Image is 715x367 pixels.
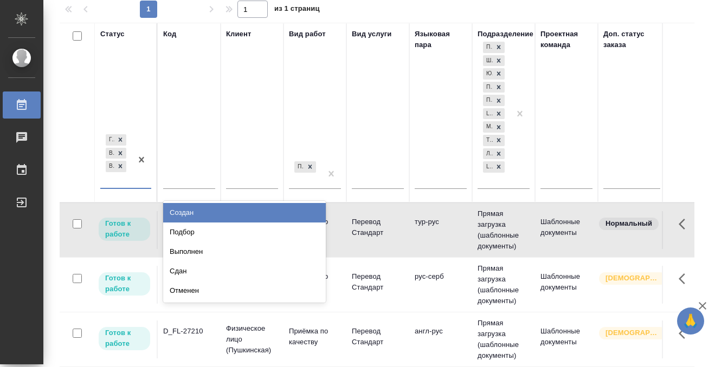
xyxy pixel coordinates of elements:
[478,29,533,40] div: Подразделение
[535,211,598,249] td: Шаблонные документы
[681,310,700,332] span: 🙏
[483,42,493,53] div: Прямая загрузка (шаблонные документы)
[482,147,506,161] div: Прямая загрузка (шаблонные документы), Шаблонные документы, Юридический, Проектный офис, Проектна...
[163,281,326,300] div: Отменен
[106,148,114,159] div: В работе
[483,95,493,106] div: Проектная группа
[226,323,278,356] p: Физическое лицо (Пушкинская)
[472,312,535,366] td: Прямая загрузка (шаблонные документы)
[482,134,506,147] div: Прямая загрузка (шаблонные документы), Шаблонные документы, Юридический, Проектный офис, Проектна...
[289,29,326,40] div: Вид работ
[274,2,320,18] span: из 1 страниц
[472,203,535,257] td: Прямая загрузка (шаблонные документы)
[106,134,114,146] div: Готов к работе
[105,273,144,294] p: Готов к работе
[106,161,114,172] div: В ожидании
[483,121,493,133] div: Медицинский
[98,271,151,297] div: Исполнитель может приступить к работе
[163,242,326,261] div: Выполнен
[163,29,176,40] div: Код
[352,271,404,293] p: Перевод Стандарт
[483,68,493,80] div: Юридический
[163,203,326,222] div: Создан
[163,261,326,281] div: Сдан
[603,29,660,50] div: Доп. статус заказа
[672,211,698,237] button: Здесь прячутся важные кнопки
[105,218,144,240] p: Готов к работе
[105,160,127,173] div: Готов к работе, В работе, В ожидании
[483,148,493,160] div: Локализация
[483,135,493,146] div: Технический
[409,266,472,304] td: рус-серб
[606,327,660,338] p: [DEMOGRAPHIC_DATA]
[482,120,506,134] div: Прямая загрузка (шаблонные документы), Шаблонные документы, Юридический, Проектный офис, Проектна...
[472,258,535,312] td: Прямая загрузка (шаблонные документы)
[482,160,506,174] div: Прямая загрузка (шаблонные документы), Шаблонные документы, Юридический, Проектный офис, Проектна...
[409,211,472,249] td: тур-рус
[293,160,317,174] div: Приёмка по качеству
[677,307,704,335] button: 🙏
[105,147,127,160] div: Готов к работе, В работе, В ожидании
[352,326,404,348] p: Перевод Стандарт
[483,55,493,67] div: Шаблонные документы
[98,326,151,351] div: Исполнитель может приступить к работе
[352,29,392,40] div: Вид услуги
[482,94,506,107] div: Прямая загрузка (шаблонные документы), Шаблонные документы, Юридический, Проектный офис, Проектна...
[535,320,598,358] td: Шаблонные документы
[415,29,467,50] div: Языковая пара
[483,108,493,120] div: LegalQA
[482,41,506,54] div: Прямая загрузка (шаблонные документы), Шаблонные документы, Юридический, Проектный офис, Проектна...
[163,326,215,337] div: D_FL-27210
[105,327,144,349] p: Готов к работе
[535,266,598,304] td: Шаблонные документы
[289,326,341,348] p: Приёмка по качеству
[540,29,592,50] div: Проектная команда
[482,107,506,121] div: Прямая загрузка (шаблонные документы), Шаблонные документы, Юридический, Проектный офис, Проектна...
[672,266,698,292] button: Здесь прячутся важные кнопки
[100,29,125,40] div: Статус
[606,273,660,284] p: [DEMOGRAPHIC_DATA]
[483,161,493,173] div: LocQA
[483,82,493,93] div: Проектный офис
[482,67,506,81] div: Прямая загрузка (шаблонные документы), Шаблонные документы, Юридический, Проектный офис, Проектна...
[606,218,652,229] p: Нормальный
[409,320,472,358] td: англ-рус
[352,217,404,238] p: Перевод Стандарт
[98,217,151,242] div: Исполнитель может приступить к работе
[163,222,326,242] div: Подбор
[482,81,506,94] div: Прямая загрузка (шаблонные документы), Шаблонные документы, Юридический, Проектный офис, Проектна...
[482,54,506,68] div: Прямая загрузка (шаблонные документы), Шаблонные документы, Юридический, Проектный офис, Проектна...
[105,133,127,147] div: Готов к работе, В работе, В ожидании
[226,29,251,40] div: Клиент
[294,161,304,173] div: Приёмка по качеству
